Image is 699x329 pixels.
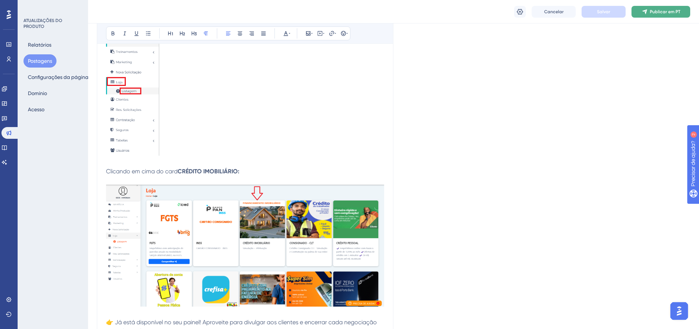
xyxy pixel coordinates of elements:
[23,18,62,29] font: ATUALIZAÇÕES DO PRODUTO
[68,4,70,8] font: 2
[23,70,93,84] button: Configurações da página
[28,106,44,112] font: Acesso
[597,9,610,14] font: Salvar
[631,6,690,18] button: Publicar em PT
[532,6,576,18] button: Cancelar
[650,9,680,14] font: Publicar em PT
[28,58,52,64] font: Postagens
[23,38,56,51] button: Relatórios
[106,168,178,175] span: Clicando em cima do card
[28,42,51,48] font: Relatórios
[23,103,49,116] button: Acesso
[178,168,239,175] strong: CRÉDITO IMOBILIÁRIO:
[23,54,57,68] button: Postagens
[17,3,63,9] font: Precisar de ajuda?
[668,300,690,322] iframe: Iniciador do Assistente de IA do UserGuiding
[582,6,626,18] button: Salvar
[28,74,88,80] font: Configurações da página
[28,90,47,96] font: Domínio
[544,9,564,14] font: Cancelar
[23,87,51,100] button: Domínio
